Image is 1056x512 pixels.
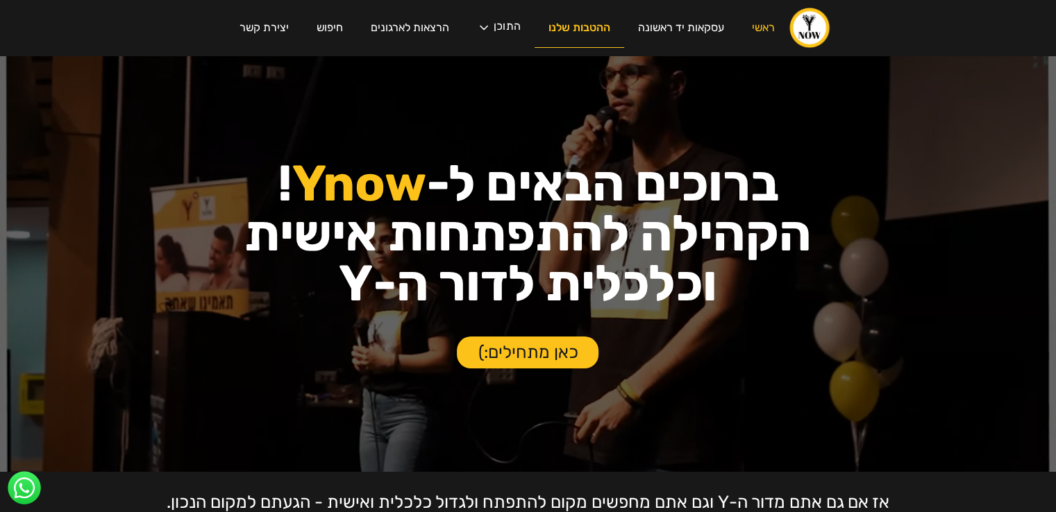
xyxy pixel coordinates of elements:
a: ההטבות שלנו [535,8,624,48]
a: עסקאות יד ראשונה [624,8,738,47]
div: התוכן [463,7,535,49]
a: home [789,7,830,49]
span: Ynow [292,154,426,213]
div: התוכן [494,21,521,35]
a: ראשי [738,8,789,47]
a: חיפוש [303,8,357,47]
a: הרצאות לארגונים [357,8,463,47]
h1: ברוכים הבאים ל- ! הקהילה להתפתחות אישית וכלכלית לדור ה-Y [106,159,950,309]
a: יצירת קשר [226,8,303,47]
a: כאן מתחילים:) [457,336,598,368]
